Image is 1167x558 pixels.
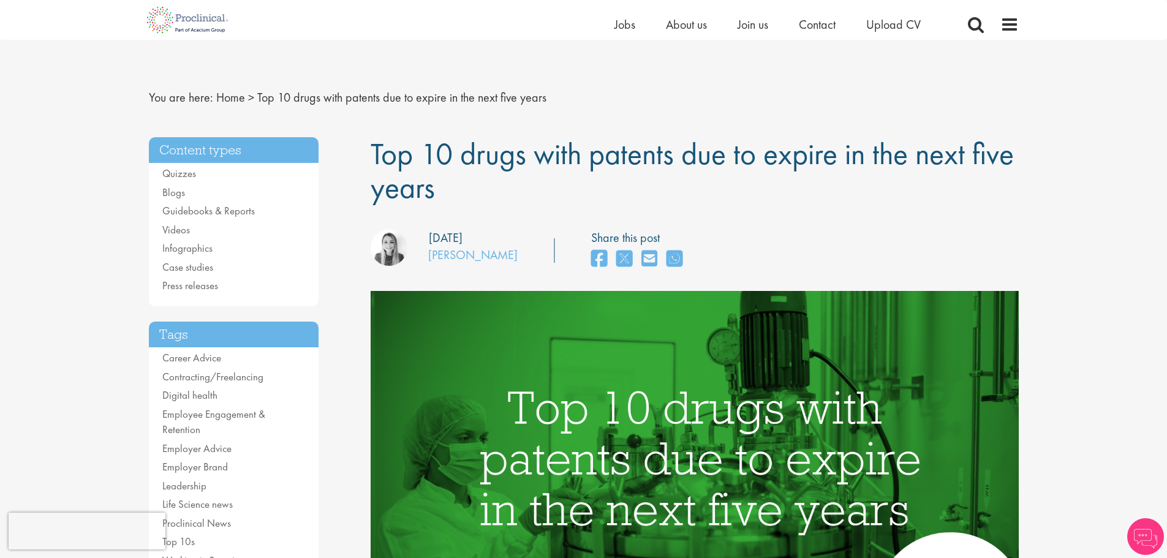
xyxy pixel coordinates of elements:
a: breadcrumb link [216,89,245,105]
a: Employer Brand [162,460,228,473]
a: Blogs [162,186,185,199]
a: Guidebooks & Reports [162,204,255,217]
a: Career Advice [162,351,221,364]
a: Videos [162,223,190,236]
h3: Tags [149,322,319,348]
div: [DATE] [429,229,463,247]
span: Top 10 drugs with patents due to expire in the next five years [257,89,546,105]
a: share on twitter [616,246,632,273]
a: share on facebook [591,246,607,273]
a: Case studies [162,260,213,274]
h3: Content types [149,137,319,164]
a: About us [666,17,707,32]
a: Life Science news [162,497,233,511]
span: You are here: [149,89,213,105]
a: Contact [799,17,836,32]
a: Proclinical News [162,516,231,530]
span: Top 10 drugs with patents due to expire in the next five years [371,134,1014,207]
a: Top 10s [162,535,195,548]
a: Digital health [162,388,217,402]
a: Press releases [162,279,218,292]
a: Leadership [162,479,206,492]
a: share on email [641,246,657,273]
a: Employee Engagement & Retention [162,407,265,437]
img: Hannah Burke [371,229,407,266]
a: share on whats app [667,246,682,273]
label: Share this post [591,229,689,247]
a: Contracting/Freelancing [162,370,263,383]
span: > [248,89,254,105]
a: [PERSON_NAME] [428,247,518,263]
a: Quizzes [162,167,196,180]
img: Chatbot [1127,518,1164,555]
a: Upload CV [866,17,921,32]
a: Join us [738,17,768,32]
a: Infographics [162,241,213,255]
a: Employer Advice [162,442,232,455]
a: Jobs [614,17,635,32]
iframe: reCAPTCHA [9,513,165,549]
